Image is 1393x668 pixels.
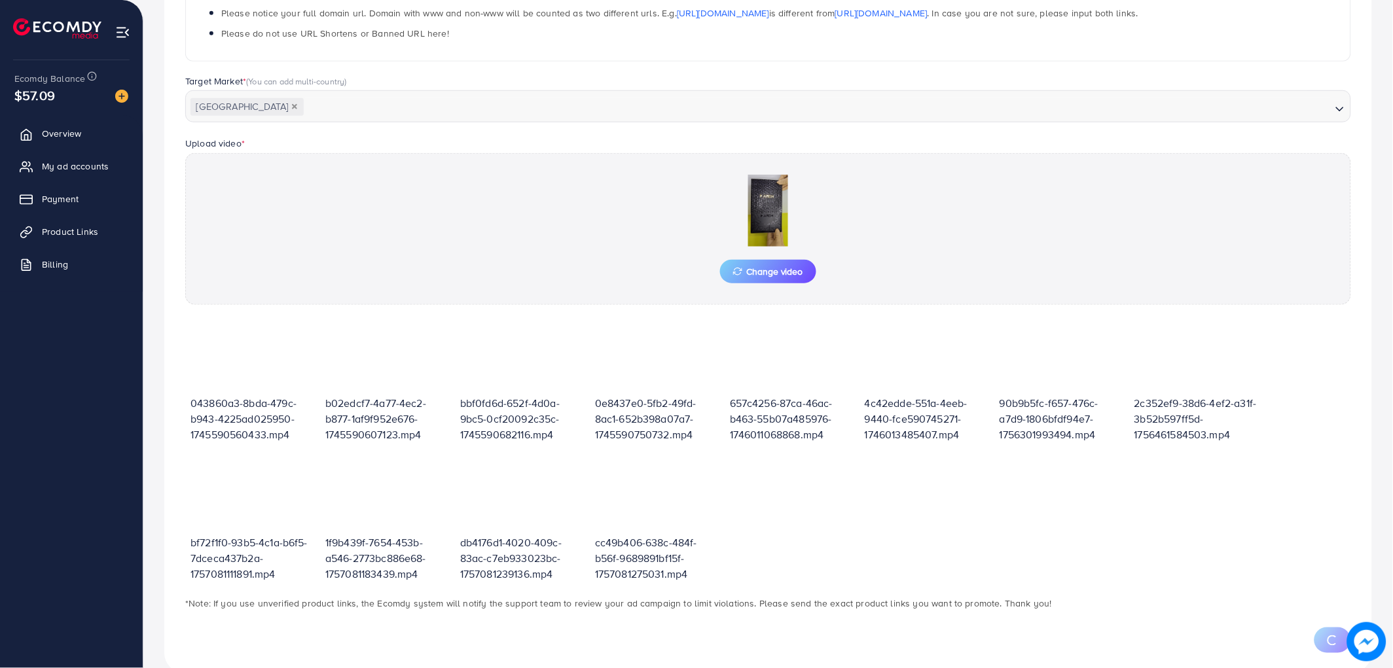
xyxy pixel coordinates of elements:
[720,260,816,283] button: Change video
[42,192,79,205] span: Payment
[703,175,834,247] img: Preview Image
[733,267,803,276] span: Change video
[185,137,245,150] label: Upload video
[10,120,133,147] a: Overview
[677,7,769,20] a: [URL][DOMAIN_NAME]
[190,535,315,582] p: bf72f1f0-93b5-4c1a-b6f5-7dceca437b2a-1757081111891.mp4
[221,27,449,40] span: Please do not use URL Shortens or Banned URL here!
[185,90,1351,122] div: Search for option
[305,97,1330,118] input: Search for option
[42,127,81,140] span: Overview
[246,75,346,87] span: (You can add multi-country)
[10,153,133,179] a: My ad accounts
[14,72,85,85] span: Ecomdy Balance
[460,395,585,442] p: bbf0fd6d-652f-4d0a-9bc5-0cf20092c35c-1745590682116.mp4
[291,103,298,110] button: Deselect Pakistan
[460,535,585,582] p: db4176d1-4020-409c-83ac-c7eb933023bc-1757081239136.mp4
[865,395,989,442] p: 4c42edde-551a-4eeb-9440-fce590745271-1746013485407.mp4
[14,86,55,105] span: $57.09
[595,535,719,582] p: cc49b406-638c-484f-b56f-9689891bf15f-1757081275031.mp4
[730,395,854,442] p: 657c4256-87ca-46ac-b463-55b07a485976-1746011068868.mp4
[190,98,304,116] span: [GEOGRAPHIC_DATA]
[42,160,109,173] span: My ad accounts
[595,395,719,442] p: 0e8437e0-5fb2-49fd-8ac1-652b398a07a7-1745590750732.mp4
[835,7,928,20] a: [URL][DOMAIN_NAME]
[185,75,347,88] label: Target Market
[1000,395,1124,442] p: 90b9b5fc-f657-476c-a7d9-1806bfdf94e7-1756301993494.mp4
[325,395,450,442] p: b02edcf7-4a77-4ec2-b877-1af9f952e676-1745590607123.mp4
[221,7,1138,20] span: Please notice your full domain url. Domain with www and non-www will be counted as two different ...
[42,225,98,238] span: Product Links
[190,395,315,442] p: 043860a3-8bda-479c-b943-4225ad025950-1745590560433.mp4
[185,596,1351,612] p: *Note: If you use unverified product links, the Ecomdy system will notify the support team to rev...
[115,25,130,40] img: menu
[1347,622,1386,661] img: image
[115,90,128,103] img: image
[13,18,101,39] img: logo
[10,251,133,277] a: Billing
[1134,395,1259,442] p: 2c352ef9-38d6-4ef2-a31f-3b52b597ff5d-1756461584503.mp4
[10,186,133,212] a: Payment
[325,535,450,582] p: 1f9b439f-7654-453b-a546-2773bc886e68-1757081183439.mp4
[10,219,133,245] a: Product Links
[42,258,68,271] span: Billing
